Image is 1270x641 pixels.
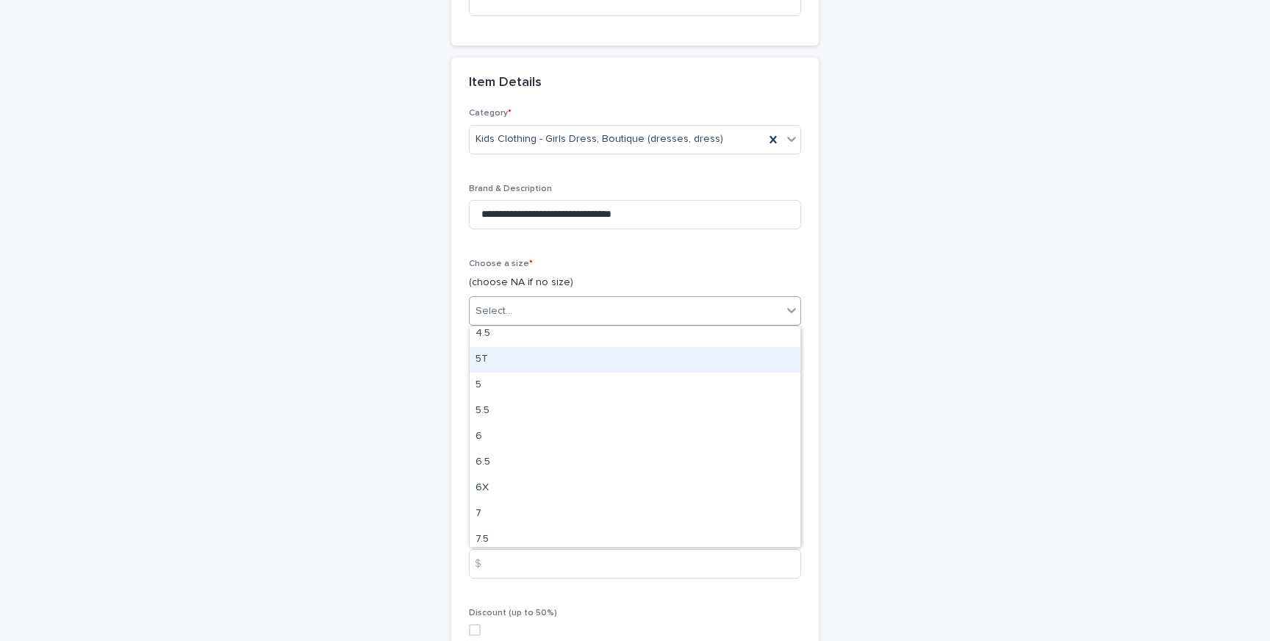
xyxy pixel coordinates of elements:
div: Select... [476,304,512,319]
div: 4.5 [470,321,800,347]
div: 6 [470,424,800,450]
div: 7 [470,501,800,527]
span: Brand & Description [469,185,552,193]
span: Discount (up to 50%) [469,609,557,617]
div: 6.5 [470,450,800,476]
span: Category [469,109,512,118]
p: (choose NA if no size) [469,275,801,290]
span: Kids Clothing - Girls Dress, Boutique (dresses, dress) [476,132,723,147]
div: 7.5 [470,527,800,553]
div: 6X [470,476,800,501]
span: Choose a size [469,259,533,268]
div: 5.5 [470,398,800,424]
div: 5T [470,347,800,373]
div: $ [469,549,498,579]
h2: Item Details [469,75,542,91]
div: 5 [470,373,800,398]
